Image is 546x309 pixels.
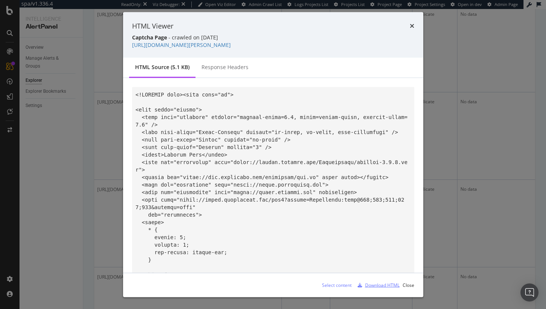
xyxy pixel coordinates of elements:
[132,34,167,41] strong: Captcha Page
[403,279,414,291] button: Close
[132,34,414,41] div: - crawled on [DATE]
[316,279,352,291] button: Select content
[520,283,538,301] div: Open Intercom Messenger
[202,63,248,71] div: Response Headers
[365,282,400,288] div: Download HTML
[322,282,352,288] div: Select content
[135,63,190,71] div: HTML source (5.1 KB)
[403,282,414,288] div: Close
[132,41,231,48] a: [URL][DOMAIN_NAME][PERSON_NAME]
[410,21,414,31] div: times
[132,21,173,31] div: HTML Viewer
[355,279,400,291] button: Download HTML
[123,12,423,297] div: modal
